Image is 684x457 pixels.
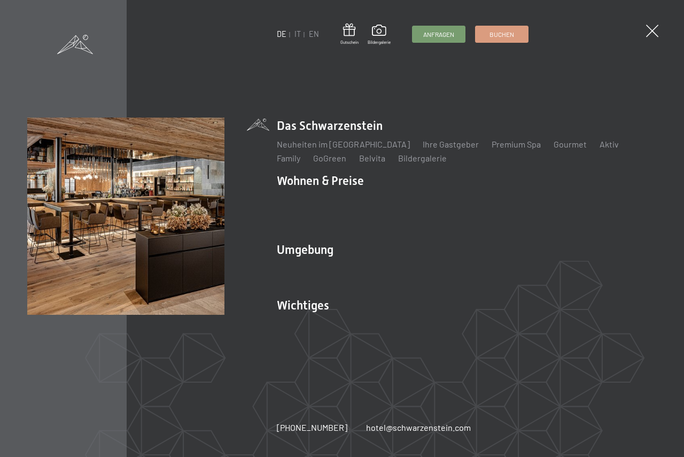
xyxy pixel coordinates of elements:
a: Neuheiten im [GEOGRAPHIC_DATA] [277,139,410,149]
span: Gutschein [340,40,359,45]
span: Bildergalerie [368,40,391,45]
a: Premium Spa [492,139,541,149]
span: [PHONE_NUMBER] [277,422,347,432]
span: Anfragen [423,30,454,39]
a: hotel@schwarzenstein.com [366,422,471,433]
a: GoGreen [313,153,346,163]
span: Buchen [489,30,514,39]
a: Ihre Gastgeber [423,139,479,149]
a: Aktiv [600,139,619,149]
a: Gourmet [554,139,587,149]
a: Belvita [359,153,385,163]
a: Bildergalerie [398,153,447,163]
a: Family [277,153,300,163]
a: EN [309,29,319,38]
a: IT [294,29,301,38]
a: Gutschein [340,24,359,45]
a: Bildergalerie [368,25,391,45]
a: Buchen [476,26,528,42]
a: DE [277,29,286,38]
a: [PHONE_NUMBER] [277,422,347,433]
a: Anfragen [413,26,465,42]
